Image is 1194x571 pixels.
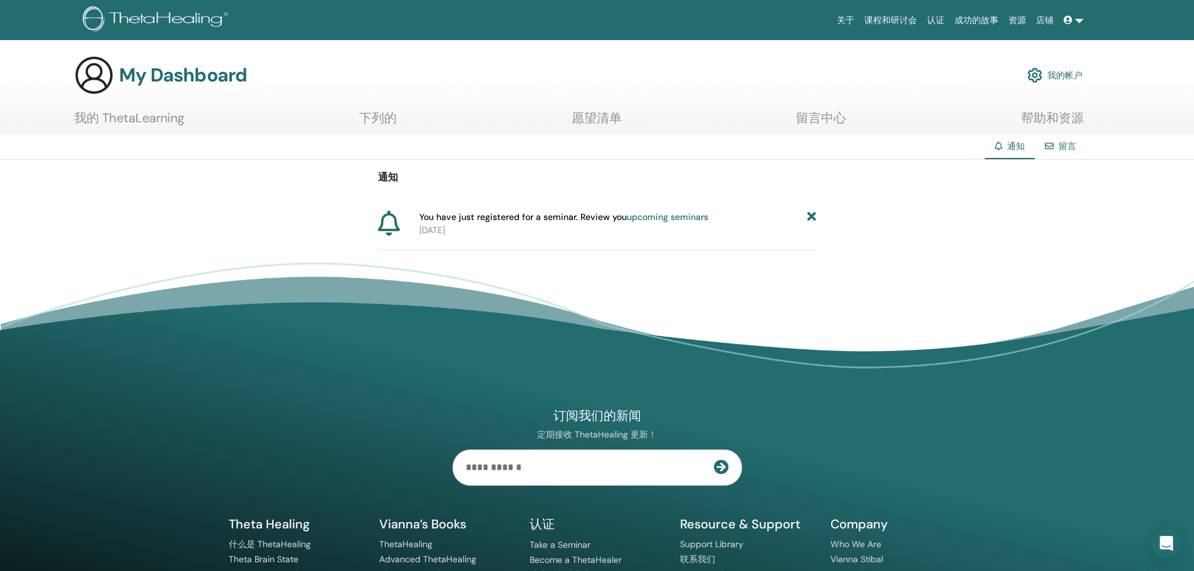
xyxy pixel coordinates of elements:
[1027,61,1082,89] a: 我的帐户
[1021,110,1084,135] a: 帮助和资源
[83,6,233,34] img: logo.png
[74,55,114,95] img: generic-user-icon.jpg
[229,516,364,532] h5: Theta Healing
[830,538,881,550] a: Who We Are
[229,553,298,565] a: Theta Brain State
[680,553,715,565] a: 联系我们
[796,110,846,135] a: 留言中心
[832,9,859,32] a: 关于
[950,9,1003,32] a: 成功的故事
[830,516,966,532] h5: Company
[1003,9,1031,32] a: 资源
[680,538,743,550] a: Support Library
[453,407,742,424] h4: 订阅我们的新闻
[74,110,184,135] a: 我的 ThetaLearning
[379,538,432,550] a: ThetaHealing
[419,211,708,224] span: You have just registered for a seminar. Review you
[830,553,883,565] a: Vianna Stibal
[359,110,397,135] a: 下列的
[530,539,590,550] a: Take a Seminar
[1151,528,1181,558] div: Open Intercom Messenger
[1059,140,1076,152] a: 留言
[1031,9,1059,32] a: 店铺
[1027,65,1042,86] img: cog.svg
[378,170,817,185] p: 通知
[530,554,622,565] a: Become a ThetaHealer
[680,516,815,532] h5: Resource & Support
[572,110,622,135] a: 愿望清单
[419,224,817,237] p: [DATE]
[922,9,950,32] a: 认证
[1007,140,1025,152] span: 通知
[119,64,247,86] h3: My Dashboard
[530,516,665,533] h5: 认证
[379,553,476,565] a: Advanced ThetaHealing
[379,516,515,532] h5: Vianna’s Books
[859,9,922,32] a: 课程和研讨会
[453,429,742,441] p: 定期接收 ThetaHealing 更新！
[229,538,311,550] a: 什么是 ThetaHealing
[627,211,708,223] a: upcoming seminars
